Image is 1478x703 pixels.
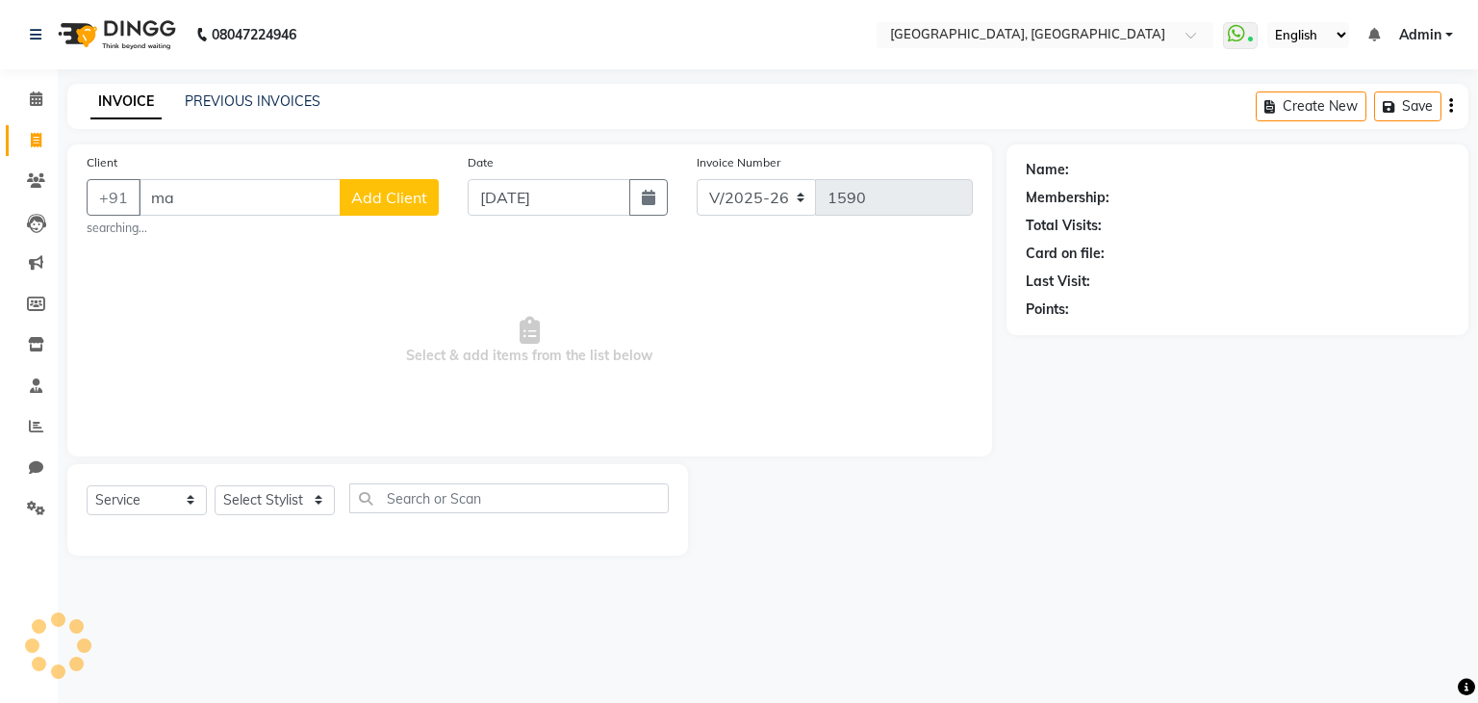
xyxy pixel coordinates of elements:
[340,179,439,216] button: Add Client
[139,179,341,216] input: Search by Name/Mobile/Email/Code
[87,220,439,237] small: searching...
[49,8,181,62] img: logo
[87,245,973,437] span: Select & add items from the list below
[1026,216,1102,236] div: Total Visits:
[90,85,162,119] a: INVOICE
[87,179,140,216] button: +91
[1399,25,1441,45] span: Admin
[1026,244,1105,264] div: Card on file:
[1026,299,1069,320] div: Points:
[1256,91,1366,121] button: Create New
[1026,160,1069,180] div: Name:
[468,154,494,171] label: Date
[212,8,296,62] b: 08047224946
[697,154,780,171] label: Invoice Number
[87,154,117,171] label: Client
[1026,188,1109,208] div: Membership:
[349,483,669,513] input: Search or Scan
[351,188,427,207] span: Add Client
[185,92,320,110] a: PREVIOUS INVOICES
[1026,272,1090,292] div: Last Visit:
[1374,91,1441,121] button: Save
